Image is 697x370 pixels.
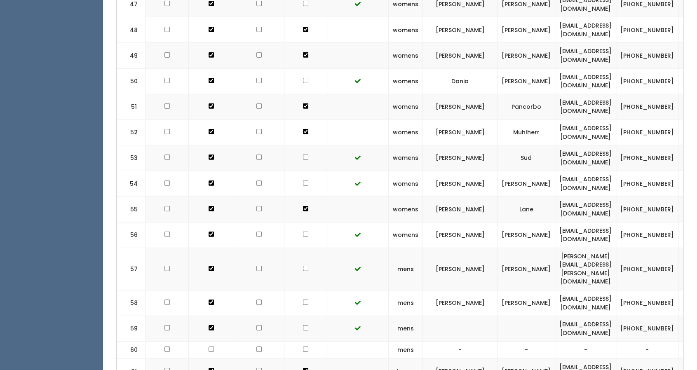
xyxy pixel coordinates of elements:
td: [PERSON_NAME] [498,290,555,316]
td: [PHONE_NUMBER] [616,119,678,145]
td: womens [389,17,423,43]
td: womens [389,119,423,145]
td: [PHONE_NUMBER] [616,316,678,342]
td: Lane [498,197,555,222]
td: 60 [117,342,146,359]
td: [PERSON_NAME] [423,94,498,119]
td: mens [389,290,423,316]
td: Dania [423,68,498,94]
td: womens [389,171,423,197]
td: [EMAIL_ADDRESS][DOMAIN_NAME] [555,43,616,68]
td: [PHONE_NUMBER] [616,290,678,316]
td: [PHONE_NUMBER] [616,248,678,290]
td: womens [389,43,423,68]
td: 52 [117,119,146,145]
td: [PERSON_NAME] [423,171,498,197]
td: [PHONE_NUMBER] [616,17,678,43]
td: [PERSON_NAME] [423,222,498,248]
td: mens [389,248,423,290]
td: [PERSON_NAME] [498,222,555,248]
td: 55 [117,197,146,222]
td: 51 [117,94,146,119]
td: [PHONE_NUMBER] [616,68,678,94]
td: - [498,342,555,359]
td: [EMAIL_ADDRESS][DOMAIN_NAME] [555,94,616,119]
td: 59 [117,316,146,342]
td: [PERSON_NAME] [498,68,555,94]
td: [EMAIL_ADDRESS][DOMAIN_NAME] [555,68,616,94]
td: [EMAIL_ADDRESS][DOMAIN_NAME] [555,316,616,342]
td: 50 [117,68,146,94]
td: [PERSON_NAME][EMAIL_ADDRESS][PERSON_NAME][DOMAIN_NAME] [555,248,616,290]
td: [PERSON_NAME] [498,17,555,43]
td: 49 [117,43,146,68]
td: [PERSON_NAME] [423,43,498,68]
td: [EMAIL_ADDRESS][DOMAIN_NAME] [555,145,616,171]
td: [EMAIL_ADDRESS][DOMAIN_NAME] [555,222,616,248]
td: [PERSON_NAME] [423,145,498,171]
td: 58 [117,290,146,316]
td: 54 [117,171,146,197]
td: womens [389,222,423,248]
td: womens [389,197,423,222]
td: [PERSON_NAME] [498,171,555,197]
td: [EMAIL_ADDRESS][DOMAIN_NAME] [555,119,616,145]
td: [EMAIL_ADDRESS][DOMAIN_NAME] [555,290,616,316]
td: [PERSON_NAME] [423,197,498,222]
td: mens [389,342,423,359]
td: [PHONE_NUMBER] [616,171,678,197]
td: 56 [117,222,146,248]
td: Sud [498,145,555,171]
td: [EMAIL_ADDRESS][DOMAIN_NAME] [555,197,616,222]
td: womens [389,68,423,94]
td: Muhlherr [498,119,555,145]
td: [PHONE_NUMBER] [616,43,678,68]
td: mens [389,316,423,342]
td: [PHONE_NUMBER] [616,222,678,248]
td: 48 [117,17,146,43]
td: [PHONE_NUMBER] [616,145,678,171]
td: - [555,342,616,359]
td: [PERSON_NAME] [423,290,498,316]
td: [EMAIL_ADDRESS][DOMAIN_NAME] [555,17,616,43]
td: [PERSON_NAME] [498,248,555,290]
td: - [423,342,498,359]
td: [PERSON_NAME] [423,17,498,43]
td: Pancorbo [498,94,555,119]
td: 53 [117,145,146,171]
td: [PERSON_NAME] [423,119,498,145]
td: womens [389,94,423,119]
td: - [616,342,678,359]
td: [PERSON_NAME] [423,248,498,290]
td: [PHONE_NUMBER] [616,197,678,222]
td: [PHONE_NUMBER] [616,94,678,119]
td: [EMAIL_ADDRESS][DOMAIN_NAME] [555,171,616,197]
td: [PERSON_NAME] [498,43,555,68]
td: 57 [117,248,146,290]
td: womens [389,145,423,171]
